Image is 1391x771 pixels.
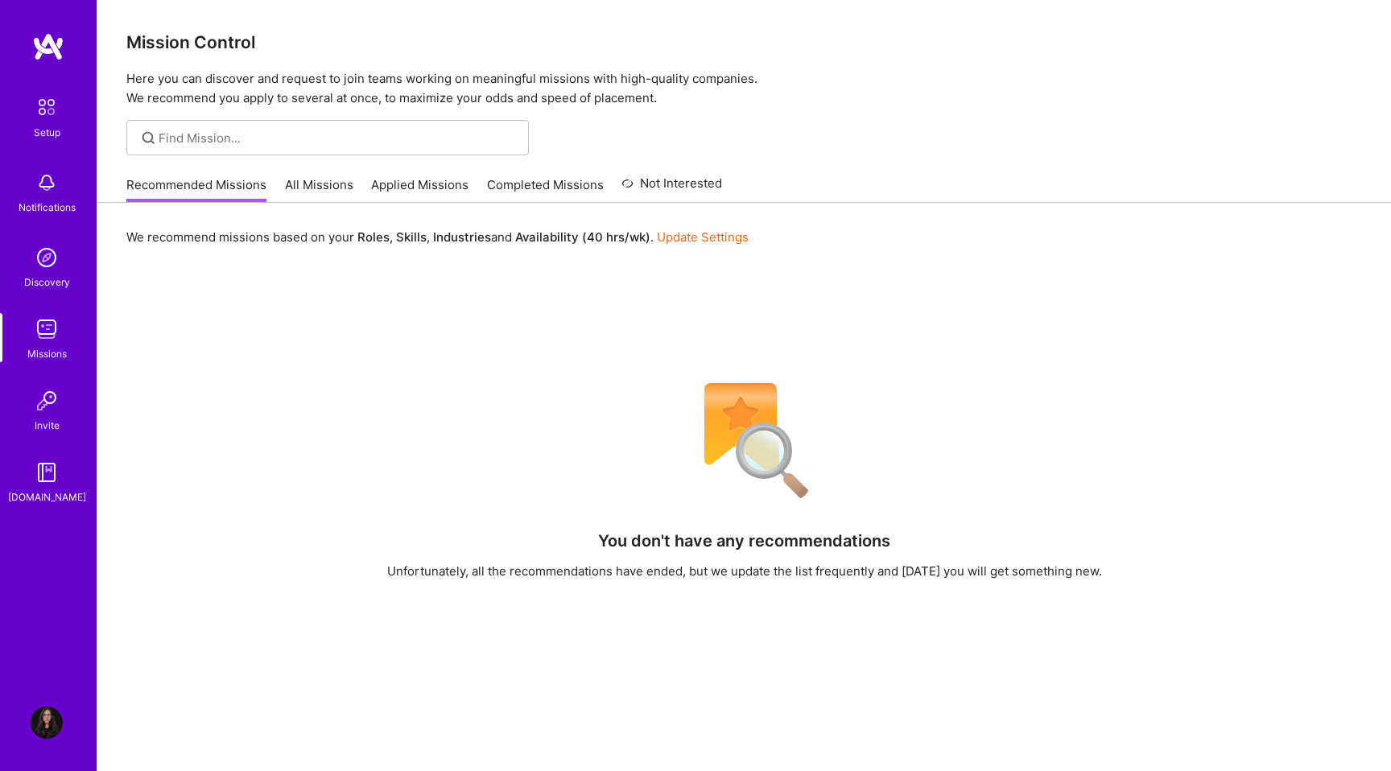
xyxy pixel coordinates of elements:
h3: Mission Control [126,32,1362,52]
b: Availability (40 hrs/wk) [515,229,650,245]
i: icon SearchGrey [139,129,158,147]
a: Not Interested [621,174,722,203]
img: setup [30,90,64,124]
div: Notifications [19,199,76,216]
a: User Avatar [27,707,67,739]
p: Here you can discover and request to join teams working on meaningful missions with high-quality ... [126,69,1362,108]
p: We recommend missions based on your , , and . [126,229,749,245]
input: Find Mission... [159,130,517,146]
h4: You don't have any recommendations [598,531,890,550]
b: Roles [357,229,390,245]
div: Missions [27,345,67,362]
a: Applied Missions [371,176,468,203]
b: Industries [433,229,491,245]
div: Unfortunately, all the recommendations have ended, but we update the list frequently and [DATE] y... [387,563,1102,579]
a: Update Settings [657,229,749,245]
img: discovery [31,241,63,274]
img: logo [32,32,64,61]
img: Invite [31,385,63,417]
div: Setup [34,124,60,141]
img: User Avatar [31,707,63,739]
img: bell [31,167,63,199]
div: Invite [35,417,60,434]
a: All Missions [285,176,353,203]
div: [DOMAIN_NAME] [8,489,86,505]
a: Completed Missions [487,176,604,203]
img: guide book [31,456,63,489]
a: Recommended Missions [126,176,266,203]
img: teamwork [31,313,63,345]
div: Discovery [24,274,70,291]
b: Skills [396,229,427,245]
img: No Results [676,373,813,509]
